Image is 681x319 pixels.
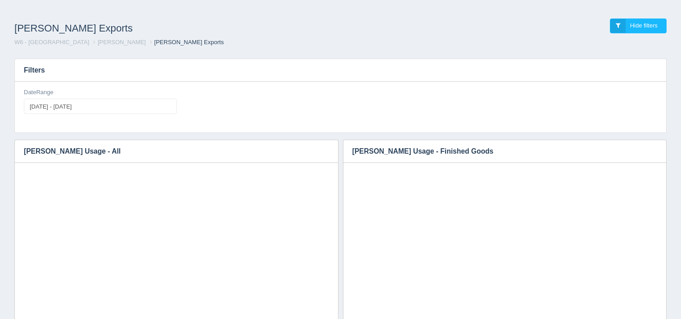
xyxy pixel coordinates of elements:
h3: [PERSON_NAME] Usage - All [15,140,325,163]
a: [PERSON_NAME] [98,39,146,46]
h3: Filters [15,59,666,82]
h1: [PERSON_NAME] Exports [14,18,341,38]
span: Hide filters [630,22,658,29]
li: [PERSON_NAME] Exports [148,38,224,47]
a: Hide filters [610,18,667,33]
h3: [PERSON_NAME] Usage - Finished Goods [343,140,653,163]
label: DateRange [24,88,54,97]
a: W6 - [GEOGRAPHIC_DATA] [14,39,89,46]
